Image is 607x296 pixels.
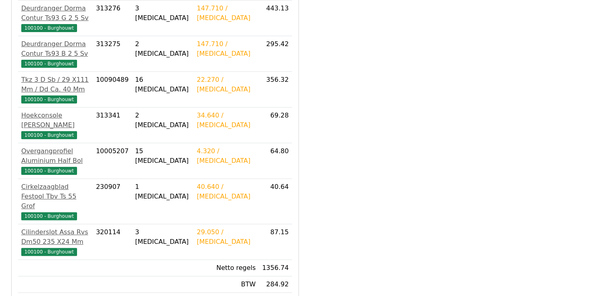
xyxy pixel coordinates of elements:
td: 40.64 [259,179,292,224]
div: 22.270 / [MEDICAL_DATA] [197,75,256,94]
td: 356.32 [259,72,292,107]
div: Overgangprofiel Aluminium Half Bol [21,146,89,166]
div: 3 [MEDICAL_DATA] [135,4,191,23]
td: 313275 [93,36,132,72]
div: Cirkelzaagblad Festool Tbv Ts 55 Grof [21,182,89,211]
td: 10090489 [93,72,132,107]
span: 100100 - Burghouwt [21,60,77,68]
td: 443.13 [259,0,292,36]
div: Deurdranger Dorma Contur Ts93 B 2 5 Sv [21,39,89,59]
div: 4.320 / [MEDICAL_DATA] [197,146,256,166]
td: 230907 [93,179,132,224]
a: Cilinderslot Assa Rvs Dm50 235 X24 Mm100100 - Burghouwt [21,227,89,256]
td: Netto regels [193,260,259,276]
div: 34.640 / [MEDICAL_DATA] [197,111,256,130]
td: 295.42 [259,36,292,72]
div: 15 [MEDICAL_DATA] [135,146,191,166]
a: Tkz 3 D Sb / 29 X111 Mm / Dd Ca. 40 Mm100100 - Burghouwt [21,75,89,104]
a: Hoekconsole [PERSON_NAME]100100 - Burghouwt [21,111,89,140]
div: 3 [MEDICAL_DATA] [135,227,191,247]
td: 69.28 [259,107,292,143]
div: 40.640 / [MEDICAL_DATA] [197,182,256,201]
td: 313276 [93,0,132,36]
td: 87.15 [259,224,292,260]
td: 320114 [93,224,132,260]
td: 10005207 [93,143,132,179]
div: 2 [MEDICAL_DATA] [135,39,191,59]
td: 64.80 [259,143,292,179]
span: 100100 - Burghouwt [21,24,77,32]
div: 29.050 / [MEDICAL_DATA] [197,227,256,247]
a: Cirkelzaagblad Festool Tbv Ts 55 Grof100100 - Burghouwt [21,182,89,221]
td: 313341 [93,107,132,143]
td: BTW [193,276,259,293]
div: 2 [MEDICAL_DATA] [135,111,191,130]
a: Overgangprofiel Aluminium Half Bol100100 - Burghouwt [21,146,89,175]
td: 1356.74 [259,260,292,276]
div: 16 [MEDICAL_DATA] [135,75,191,94]
div: Deurdranger Dorma Contur Ts93 G 2 5 Sv [21,4,89,23]
span: 100100 - Burghouwt [21,248,77,256]
div: Cilinderslot Assa Rvs Dm50 235 X24 Mm [21,227,89,247]
td: 284.92 [259,276,292,293]
a: Deurdranger Dorma Contur Ts93 B 2 5 Sv100100 - Burghouwt [21,39,89,68]
div: Tkz 3 D Sb / 29 X111 Mm / Dd Ca. 40 Mm [21,75,89,94]
span: 100100 - Burghouwt [21,167,77,175]
span: 100100 - Burghouwt [21,212,77,220]
a: Deurdranger Dorma Contur Ts93 G 2 5 Sv100100 - Burghouwt [21,4,89,32]
span: 100100 - Burghouwt [21,131,77,139]
div: 1 [MEDICAL_DATA] [135,182,191,201]
span: 100100 - Burghouwt [21,95,77,103]
div: 147.710 / [MEDICAL_DATA] [197,39,256,59]
div: Hoekconsole [PERSON_NAME] [21,111,89,130]
div: 147.710 / [MEDICAL_DATA] [197,4,256,23]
